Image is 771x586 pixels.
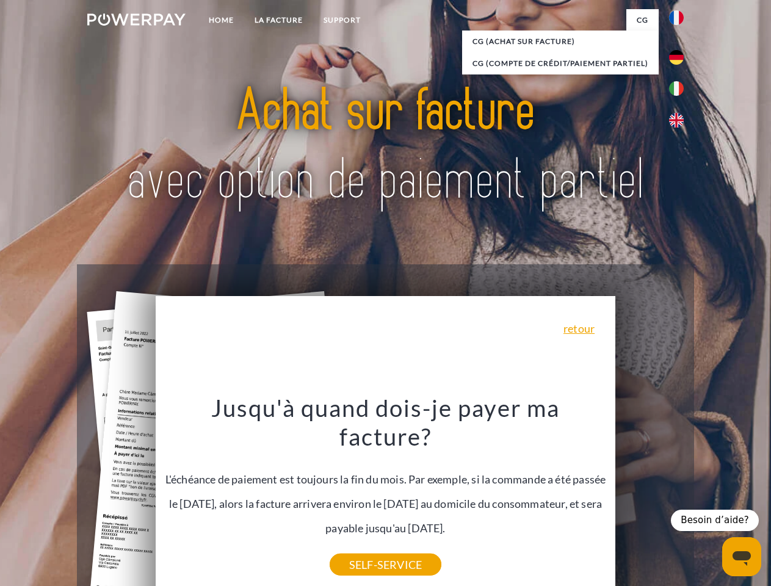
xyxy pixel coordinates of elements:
[163,393,609,452] h3: Jusqu'à quand dois-je payer ma facture?
[722,537,761,576] iframe: Bouton de lancement de la fenêtre de messagerie, conversation en cours
[462,31,659,52] a: CG (achat sur facture)
[669,50,684,65] img: de
[117,59,654,234] img: title-powerpay_fr.svg
[313,9,371,31] a: Support
[87,13,186,26] img: logo-powerpay-white.svg
[563,323,595,334] a: retour
[669,10,684,25] img: fr
[244,9,313,31] a: LA FACTURE
[626,9,659,31] a: CG
[330,554,441,576] a: SELF-SERVICE
[163,393,609,565] div: L'échéance de paiement est toujours la fin du mois. Par exemple, si la commande a été passée le [...
[198,9,244,31] a: Home
[462,52,659,74] a: CG (Compte de crédit/paiement partiel)
[669,113,684,128] img: en
[671,510,759,531] div: Besoin d’aide?
[669,81,684,96] img: it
